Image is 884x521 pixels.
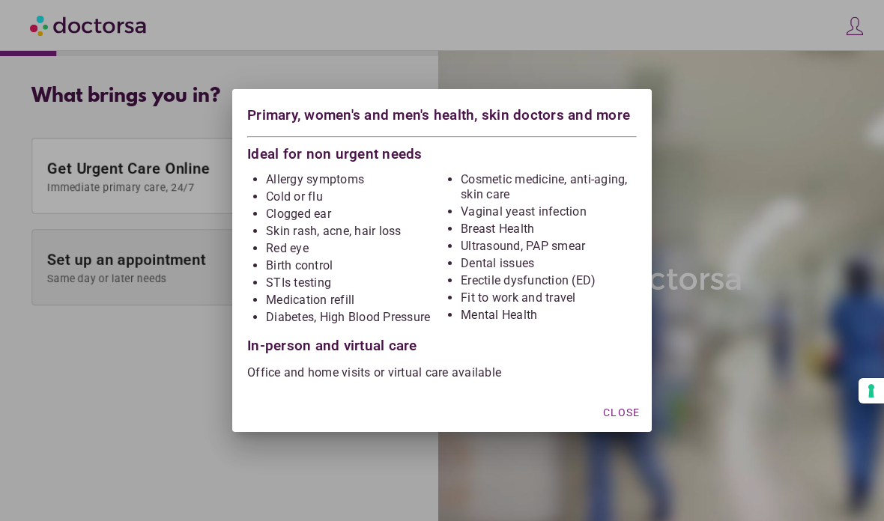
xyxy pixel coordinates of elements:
[266,275,442,290] li: STIs testing
[461,273,637,288] li: Erectile dysfunction (ED)
[266,189,442,204] li: Cold or flu
[461,290,637,305] li: Fit to work and travel
[461,256,637,271] li: Dental issues
[266,310,442,325] li: Diabetes, High Blood Pressure
[247,365,637,380] p: Office and home visits or virtual care available
[266,172,442,187] li: Allergy symptoms
[266,258,442,273] li: Birth control
[859,378,884,403] button: Your consent preferences for tracking technologies
[247,327,637,353] div: In-person and virtual care
[597,399,646,426] button: Close
[266,224,442,239] li: Skin rash, acne, hair loss
[461,308,637,323] li: Mental Health
[461,204,637,219] li: Vaginal yeast infection
[247,143,637,162] div: Ideal for non urgent needs
[266,207,442,222] li: Clogged ear
[266,241,442,256] li: Red eye
[461,239,637,254] li: Ultrasound, PAP smear
[461,222,637,237] li: Breast Health
[266,293,442,308] li: Medication refill
[461,172,637,202] li: Cosmetic medicine, anti-aging, skin care
[247,104,637,130] div: Primary, women's and men's health, skin doctors and more
[603,406,640,418] span: Close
